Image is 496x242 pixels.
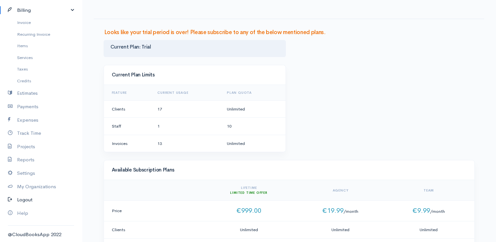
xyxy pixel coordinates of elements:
[386,201,474,221] td: /month
[104,100,152,118] td: Clients
[412,207,430,215] span: €9.99
[104,118,152,135] td: Staff
[236,207,261,215] span: €999.00
[331,227,349,232] span: Unlimited
[230,191,267,195] span: Limited Time Offer
[152,100,222,118] td: 17
[240,227,258,232] span: Unlimited
[152,85,222,101] th: Current Usage
[222,85,286,101] th: Plan Quota
[222,100,286,118] td: Unlimited
[295,180,386,201] th: Agency
[152,118,222,135] td: 1
[420,227,438,232] span: Unlimited
[104,85,152,101] th: Feature
[104,30,474,36] h3: Looks like your trial period is over! Please subscribe to any of the below mentioned plans.
[110,44,279,50] h4: Current Plan: Trial
[152,135,222,152] td: 13
[295,201,386,221] td: /month
[222,135,286,152] td: Unlimited
[222,118,286,135] td: 10
[203,180,295,201] th: Lifetime
[104,135,152,152] td: Invoices
[8,231,74,238] div: @CloudBooksApp 2022
[112,167,466,173] h4: Available Subscription Plans
[386,180,474,201] th: Team
[104,221,203,239] td: Clients
[112,72,278,78] h4: Current Plan Limits
[322,207,344,215] span: €19.99
[104,201,203,221] td: Price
